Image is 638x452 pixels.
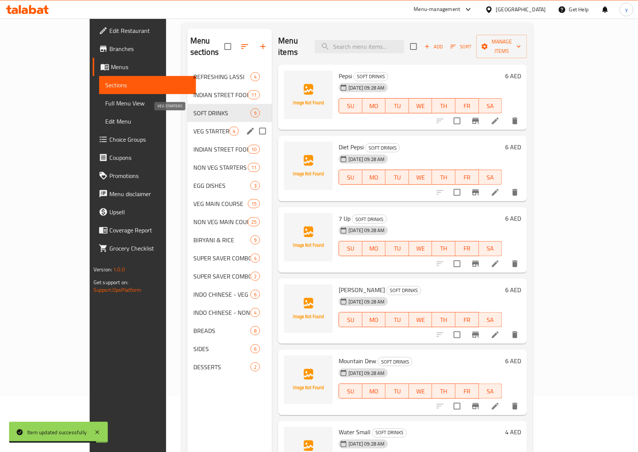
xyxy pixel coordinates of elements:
div: REFRESHING LASSI [193,72,251,81]
div: items [251,344,260,353]
span: 9 [251,237,260,244]
span: TH [435,101,453,111]
span: SU [342,314,359,325]
span: Select to update [449,327,465,343]
span: Add [423,42,444,51]
span: MO [366,172,383,183]
span: SUPER SAVER COMBOS - VEG [193,254,251,263]
span: MO [366,101,383,111]
button: SA [479,98,503,113]
a: Menu disclaimer [93,185,196,203]
button: TH [432,384,456,399]
a: Edit Restaurant [93,22,196,40]
span: TH [435,386,453,397]
span: Edit Restaurant [109,26,190,35]
span: Get support on: [93,277,128,287]
span: TU [389,386,406,397]
button: SU [339,98,362,113]
a: Edit menu item [491,330,500,339]
span: SIDES [193,344,251,353]
div: items [248,163,260,172]
div: REFRESHING LASSI4 [187,68,272,86]
button: TU [386,384,409,399]
div: INDIAN STREET FOOD10 [187,140,272,158]
button: MO [363,98,386,113]
span: SU [342,172,359,183]
span: SU [342,386,359,397]
div: items [251,254,260,263]
button: WE [409,241,433,256]
button: SA [479,170,503,185]
div: VEG MAIN COURSE15 [187,195,272,213]
div: INDIAN STREET FOOD [193,90,248,99]
span: Select to update [449,256,465,272]
div: BREADS [193,326,251,335]
span: VEG MAIN COURSE [193,199,248,208]
span: DESSERTS [193,362,251,372]
span: MO [366,386,383,397]
span: TU [389,243,406,254]
span: [DATE] 09:28 AM [345,370,387,377]
button: TH [432,241,456,256]
button: MO [363,312,386,327]
button: TU [386,170,409,185]
span: 4 [251,255,260,262]
span: SA [482,172,500,183]
button: FR [456,241,479,256]
img: Mirinda [284,285,333,333]
span: BIRYANI & RICE [193,235,251,245]
span: Sections [105,80,190,90]
span: 2 [251,364,260,371]
span: [PERSON_NAME] [339,284,385,296]
button: WE [409,98,433,113]
button: TH [432,98,456,113]
span: Full Menu View [105,99,190,108]
div: [GEOGRAPHIC_DATA] [496,5,546,14]
span: FR [459,172,476,183]
div: INDO CHINESE - VEG [193,290,251,299]
div: SUPER SAVER COMBOS - VEG4 [187,249,272,267]
div: items [251,108,260,118]
span: SOFT DRINKS [352,215,386,224]
span: Version: [93,265,112,274]
span: 4 [251,309,260,316]
div: Menu-management [414,5,461,14]
span: Select to update [449,113,465,129]
span: SA [482,314,500,325]
div: items [251,235,260,245]
button: SA [479,241,503,256]
span: Sort items [446,41,476,53]
button: SU [339,384,362,399]
span: Coupons [109,153,190,162]
span: 8 [251,327,260,334]
div: INDIAN STREET FOOD11 [187,86,272,104]
span: SU [342,101,359,111]
button: Add section [254,37,272,56]
button: edit [245,125,256,137]
span: Water Small [339,427,370,438]
span: 7 Up [339,213,350,224]
h6: 6 AED [505,213,521,224]
span: SU [342,243,359,254]
a: Full Menu View [99,94,196,112]
span: Select to update [449,184,465,200]
span: SOFT DRINKS [387,286,421,295]
span: Coverage Report [109,226,190,235]
span: 6 [251,345,260,353]
a: Edit menu item [491,188,500,197]
h6: 6 AED [505,142,521,152]
button: Manage items [476,35,527,58]
span: INDO CHINESE - NON VEG [193,308,251,317]
span: TH [435,243,453,254]
div: SUPER SAVER COMBOS - NON-VEG2 [187,267,272,285]
div: NON VEG STARTERS11 [187,158,272,176]
span: TH [435,314,453,325]
span: 11 [248,91,260,99]
div: items [251,290,260,299]
span: INDIAN STREET FOOD [193,145,248,154]
div: EGG DISHES3 [187,176,272,195]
